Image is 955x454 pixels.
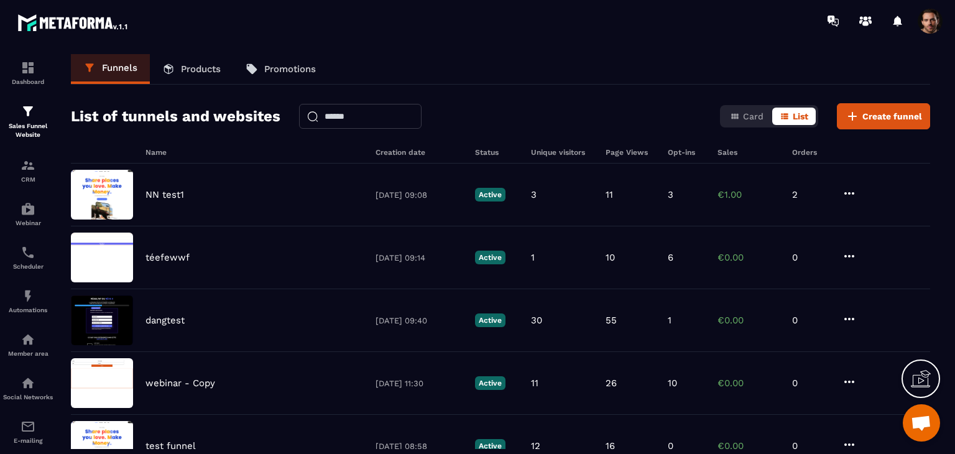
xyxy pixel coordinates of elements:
img: image [71,358,133,408]
img: social-network [21,376,35,391]
p: Social Networks [3,394,53,401]
a: formationformationDashboard [3,51,53,95]
a: social-networksocial-networkSocial Networks [3,366,53,410]
p: €0.00 [717,252,780,263]
h6: Status [475,148,519,157]
p: [DATE] 11:30 [376,379,463,388]
h6: Name [145,148,363,157]
h6: Unique visitors [531,148,593,157]
p: Member area [3,350,53,357]
p: 11 [606,189,613,200]
p: Promotions [264,63,316,75]
p: webinar - Copy [145,378,215,389]
p: 0 [792,252,829,263]
p: Active [475,439,505,453]
img: image [71,295,133,345]
p: dangtest [145,315,185,326]
p: 0 [792,378,829,389]
p: Sales Funnel Website [3,122,53,139]
a: Promotions [233,54,328,84]
p: €0.00 [717,440,780,452]
p: test funnel [145,440,196,452]
a: emailemailE-mailing [3,410,53,453]
h6: Page Views [606,148,655,157]
img: formation [21,158,35,173]
button: Card [722,108,771,125]
p: 6 [668,252,673,263]
p: Active [475,376,505,390]
p: €1.00 [717,189,780,200]
p: [DATE] 09:08 [376,190,463,200]
img: email [21,419,35,434]
a: automationsautomationsAutomations [3,279,53,323]
button: List [772,108,816,125]
h6: Orders [792,148,829,157]
p: CRM [3,176,53,183]
p: 0 [792,440,829,452]
div: Mở cuộc trò chuyện [903,404,940,442]
p: 3 [531,189,537,200]
span: Card [743,111,764,121]
p: 10 [668,378,677,389]
p: [DATE] 08:58 [376,442,463,451]
p: Active [475,251,505,264]
p: 12 [531,440,540,452]
p: €0.00 [717,315,780,326]
img: image [71,233,133,282]
p: 0 [792,315,829,326]
h6: Opt-ins [668,148,705,157]
p: 30 [531,315,542,326]
p: Products [181,63,221,75]
p: NN test1 [145,189,184,200]
p: 1 [668,315,671,326]
span: Create funnel [862,110,922,123]
p: 10 [606,252,615,263]
p: 3 [668,189,673,200]
p: €0.00 [717,378,780,389]
p: Funnels [102,62,137,73]
img: automations [21,332,35,347]
span: List [793,111,808,121]
p: E-mailing [3,437,53,444]
p: Scheduler [3,263,53,270]
img: automations [21,289,35,303]
h6: Creation date [376,148,463,157]
img: formation [21,104,35,119]
a: formationformationSales Funnel Website [3,95,53,149]
img: formation [21,60,35,75]
p: [DATE] 09:14 [376,253,463,262]
img: image [71,170,133,220]
img: logo [17,11,129,34]
p: 26 [606,378,617,389]
a: Products [150,54,233,84]
p: 0 [668,440,673,452]
button: Create funnel [837,103,930,129]
a: formationformationCRM [3,149,53,192]
a: Funnels [71,54,150,84]
img: scheduler [21,245,35,260]
p: 55 [606,315,617,326]
h6: Sales [717,148,780,157]
p: [DATE] 09:40 [376,316,463,325]
p: Automations [3,307,53,313]
a: schedulerschedulerScheduler [3,236,53,279]
p: 16 [606,440,615,452]
a: automationsautomationsWebinar [3,192,53,236]
p: Active [475,188,505,202]
img: automations [21,202,35,216]
p: 11 [531,378,538,389]
p: Active [475,313,505,327]
h2: List of tunnels and websites [71,104,280,129]
p: 2 [792,189,829,200]
a: automationsautomationsMember area [3,323,53,366]
p: Webinar [3,220,53,226]
p: Dashboard [3,78,53,85]
p: 1 [531,252,535,263]
p: téefewwf [145,252,190,263]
